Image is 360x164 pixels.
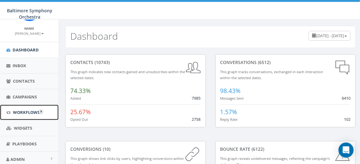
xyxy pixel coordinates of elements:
[7,8,52,20] span: Baltimore Symphony Orchestra
[70,59,201,66] div: contacts
[70,96,81,101] small: Added
[220,117,238,122] small: Reply Rate
[13,94,37,100] span: Campaigns
[102,146,110,152] span: (10)
[12,141,37,147] span: Playbooks
[70,87,91,95] span: 74.33%
[93,59,110,65] span: (10743)
[13,109,40,115] span: Workflows
[220,87,241,95] span: 98.43%
[344,116,351,122] span: 102
[13,78,35,84] span: Contacts
[220,96,244,101] small: Messages Sent
[14,125,32,131] span: Widgets
[13,63,26,68] span: Inbox
[10,156,25,162] span: Admin
[251,146,264,152] span: (6122)
[70,146,201,152] div: conversions
[220,146,351,152] div: Bounce Rate
[39,110,43,114] input: Submit
[339,143,354,158] div: Open Intercom Messenger
[192,95,201,101] span: 7985
[220,69,323,80] small: This graph tracks conversations, exchanged in each interaction within the selected dates.
[25,26,34,31] small: Name
[70,108,91,116] span: 25.67%
[15,31,44,36] small: [PERSON_NAME]
[13,47,39,53] span: Dashboard
[15,30,44,36] a: [PERSON_NAME]
[342,95,351,101] span: 6410
[70,31,118,41] h2: Dashboard
[257,59,271,65] span: (6512)
[70,117,88,122] small: Opted Out
[70,69,185,80] small: This graph indicates new contacts gained and unsubscribes within the selected dates.
[220,108,237,116] span: 1.57%
[192,116,201,122] span: 2758
[220,59,351,66] div: conversations
[316,33,344,38] span: [DATE] - [DATE]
